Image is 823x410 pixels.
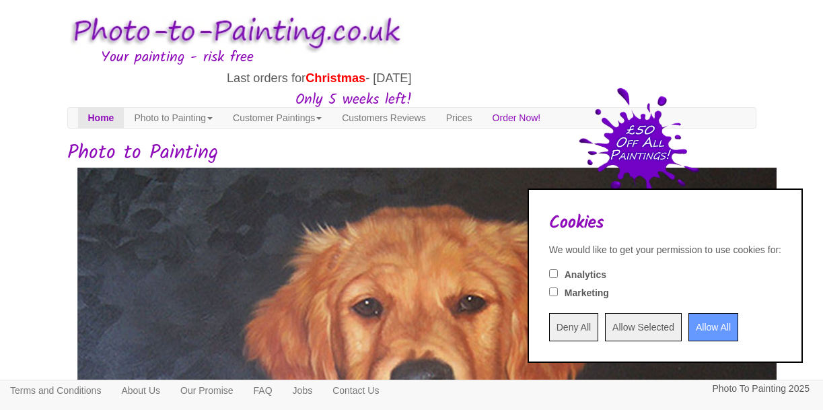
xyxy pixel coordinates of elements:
img: Photo to Painting [61,7,405,59]
a: Customers Reviews [332,108,435,128]
span: Christmas [306,71,365,85]
a: Photo to Painting [124,108,223,128]
a: About Us [111,380,170,401]
input: Allow Selected [605,313,682,341]
a: FAQ [244,380,283,401]
a: Contact Us [322,380,389,401]
a: Our Promise [170,380,244,401]
a: Order Now! [482,108,551,128]
p: Photo To Painting 2025 [712,380,810,397]
h3: Your painting - risk free [101,50,756,66]
span: Last orders for - [DATE] [227,71,412,85]
input: Deny All [549,313,598,341]
div: We would like to get your permission to use cookies for: [549,243,781,257]
a: Home [78,108,124,128]
a: Jobs [283,380,323,401]
h1: Photo to Painting [67,142,756,164]
img: 50 pound price drop [579,88,700,207]
a: Customer Paintings [223,108,332,128]
h3: Only 5 weeks left! [67,92,412,108]
h2: Cookies [549,213,781,233]
label: Marketing [565,286,609,300]
label: Analytics [565,268,606,281]
input: Allow All [688,313,738,341]
a: Prices [436,108,482,128]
